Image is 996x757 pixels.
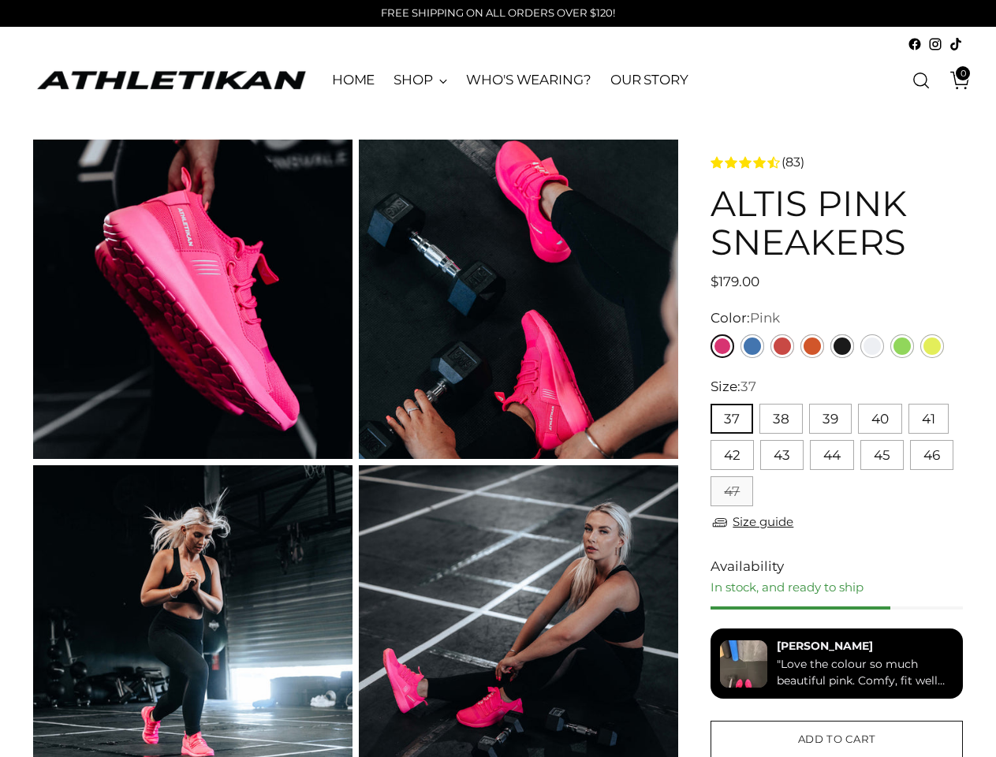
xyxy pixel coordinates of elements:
[740,334,764,358] a: Blue
[750,310,780,326] span: Pink
[381,6,615,21] p: FREE SHIPPING ON ALL ORDERS OVER $120!
[466,63,591,98] a: WHO'S WEARING?
[711,513,793,532] a: Size guide
[938,65,970,96] a: Open cart modal
[759,404,803,434] button: 38
[711,404,753,434] button: 37
[860,440,904,470] button: 45
[782,153,804,172] span: (83)
[760,440,804,470] button: 43
[711,308,780,328] label: Color:
[610,63,688,98] a: OUR STORY
[740,378,756,394] span: 37
[890,334,914,358] a: Green
[800,334,824,358] a: Orange
[394,63,447,98] a: SHOP
[858,404,902,434] button: 40
[711,557,784,576] span: Availability
[956,66,970,80] span: 0
[711,377,756,397] label: Size:
[798,732,876,747] span: Add to cart
[910,440,953,470] button: 46
[711,334,734,358] a: Pink
[332,63,375,98] a: HOME
[830,334,854,358] a: Black
[711,476,753,506] button: 47
[810,440,854,470] button: 44
[711,440,754,470] button: 42
[920,334,944,358] a: Yellow
[860,334,884,358] a: White
[905,65,937,96] a: Open search modal
[711,152,963,172] a: 4.3 rating (83 votes)
[809,404,852,434] button: 39
[33,140,353,459] img: ALTIS Pink Sneakers
[711,272,759,292] span: $179.00
[711,185,963,263] h1: ALTIS Pink Sneakers
[908,404,949,434] button: 41
[33,68,309,92] a: ATHLETIKAN
[770,334,794,358] a: Red
[359,140,678,459] img: ALTIS Pink Sneakers
[711,580,864,595] span: In stock, and ready to ship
